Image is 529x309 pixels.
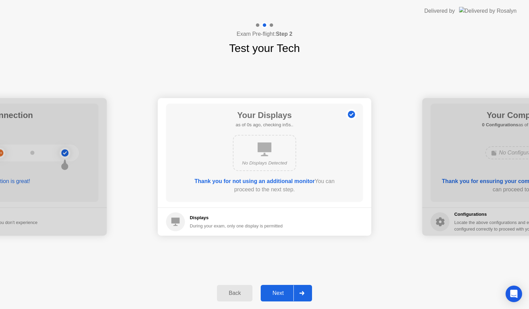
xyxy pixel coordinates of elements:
[237,30,292,38] h4: Exam Pre-flight:
[263,290,293,296] div: Next
[190,223,283,229] div: During your exam, only one display is permitted
[261,285,312,301] button: Next
[276,31,292,37] b: Step 2
[190,214,283,221] h5: Displays
[229,40,300,56] h1: Test your Tech
[236,109,293,121] h1: Your Displays
[239,160,290,167] div: No Displays Detected
[424,7,455,15] div: Delivered by
[186,177,343,194] div: You can proceed to the next step.
[217,285,252,301] button: Back
[219,290,250,296] div: Back
[236,121,293,128] h5: as of 0s ago, checking in5s..
[506,286,522,302] div: Open Intercom Messenger
[195,178,315,184] b: Thank you for not using an additional monitor
[459,7,517,15] img: Delivered by Rosalyn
